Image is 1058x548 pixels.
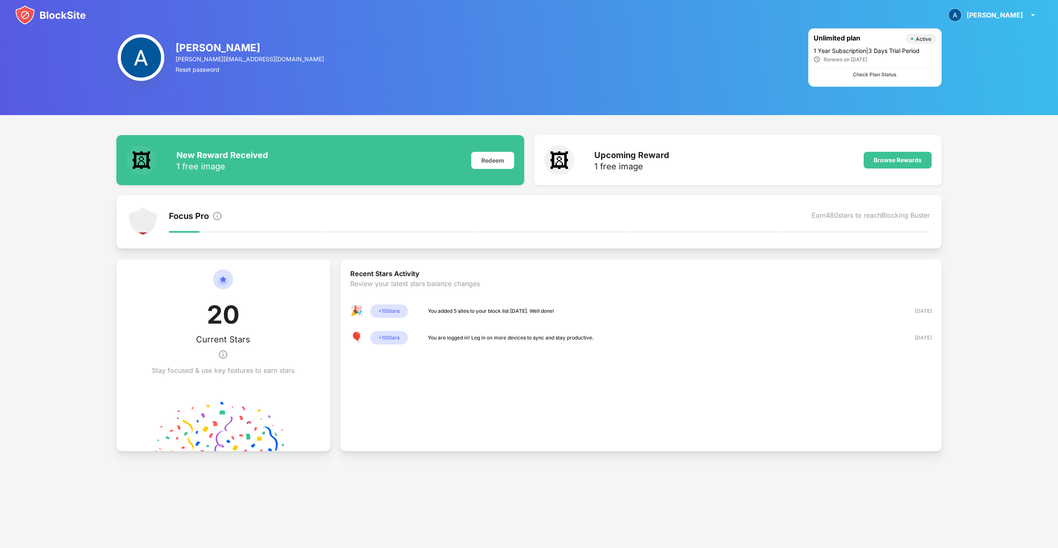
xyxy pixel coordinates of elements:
div: + 10 Stars [370,304,408,318]
div: [DATE] [902,334,932,342]
div: Stay focused & use key features to earn stars [152,366,294,375]
div: Unlimited plan [814,34,902,44]
div: Current Stars [196,334,250,344]
img: circle-star.svg [213,269,233,299]
div: 1 free image [176,162,268,171]
div: Upcoming Reward [594,150,669,160]
div: Check Plan Status [853,70,897,79]
div: Browse Rewards [874,157,922,163]
div: Active [916,36,931,42]
div: You added 5 sites to your block list [DATE]. Well done! [428,307,554,315]
div: Recent Stars Activity [350,269,932,279]
img: info.svg [212,211,222,221]
img: ACg8ocKObVSgPh_yOrvX5FLB2sJ9fcCFFp2yG2seTZZqCTAvBEfJRw=s96-c [118,34,164,81]
img: ACg8ocKObVSgPh_yOrvX5FLB2sJ9fcCFFp2yG2seTZZqCTAvBEfJRw=s96-c [948,8,962,22]
div: [PERSON_NAME] [967,11,1023,19]
div: Review your latest stars balance changes [350,279,932,304]
div: You are logged in! Log in on more devices to sync and stay productive. [428,334,594,342]
div: + 10 Stars [370,331,408,344]
div: 1 Year Subscription | 3 Days Trial Period [814,47,936,54]
div: 🖼 [126,145,156,175]
div: [PERSON_NAME] [176,42,325,54]
div: [PERSON_NAME][EMAIL_ADDRESS][DOMAIN_NAME] [176,55,325,63]
div: 🖼 [544,145,574,175]
img: points-confetti.svg [156,401,291,451]
div: Redeem [471,152,514,169]
div: Renews on [DATE] [824,56,867,63]
div: 🎈 [350,331,364,344]
div: New Reward Received [176,150,268,160]
div: [DATE] [902,307,932,315]
div: 🎉 [350,304,364,318]
div: 1 free image [594,162,669,171]
img: points-level-1.svg [128,207,158,237]
div: Reset password [176,66,325,73]
div: 20 [207,299,239,334]
img: clock_ic.svg [814,56,820,63]
div: Earn 480 stars to reach Blocking Buster [812,211,930,223]
div: Focus Pro [169,211,209,223]
img: blocksite-icon.svg [15,5,86,25]
img: info.svg [218,344,228,364]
